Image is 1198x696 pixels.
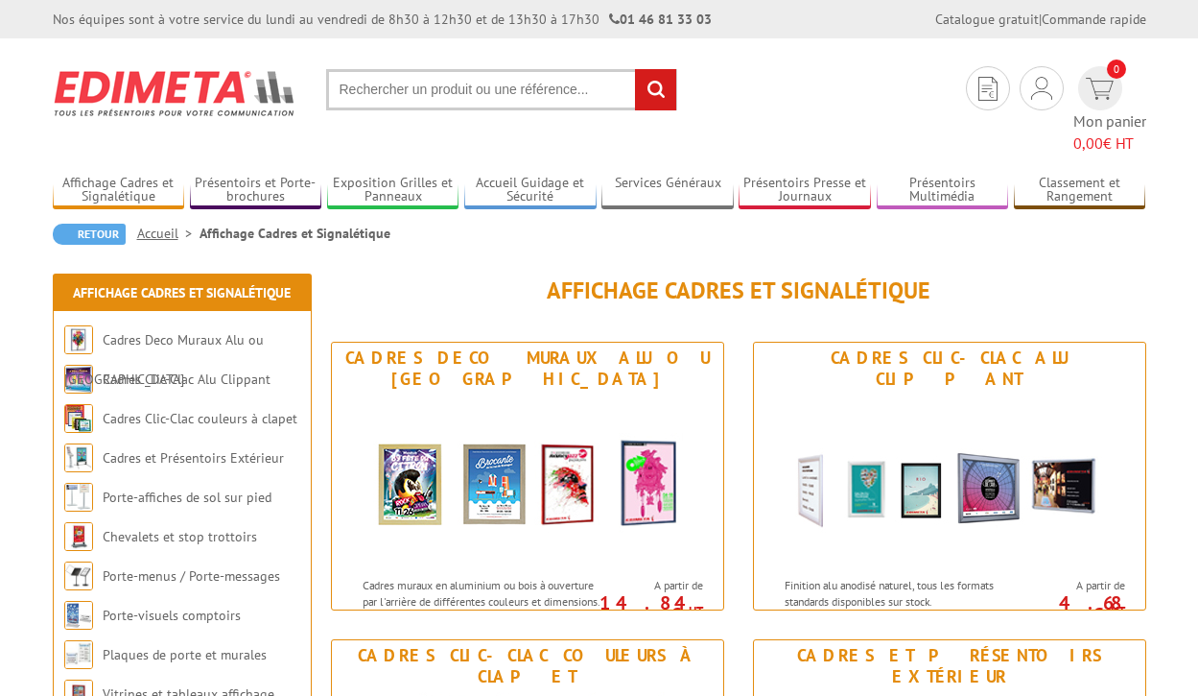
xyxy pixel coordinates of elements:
a: Accueil [137,225,200,242]
a: Présentoirs et Porte-brochures [190,175,322,206]
img: Cadres Deco Muraux Alu ou Bois [64,325,93,354]
div: Cadres Clic-Clac couleurs à clapet [337,645,718,687]
img: Cadres Clic-Clac couleurs à clapet [64,404,93,433]
a: Affichage Cadres et Signalétique [73,284,291,301]
img: Porte-affiches de sol sur pied [64,483,93,512]
div: Cadres Clic-Clac Alu Clippant [759,348,1140,390]
a: Catalogue gratuit [935,11,1039,28]
img: Cadres Clic-Clac Alu Clippant [772,395,1127,567]
img: Chevalets et stop trottoirs [64,522,93,551]
img: Porte-menus / Porte-messages [64,562,93,590]
div: Nos équipes sont à votre service du lundi au vendredi de 8h30 à 12h30 et de 13h30 à 17h30 [53,10,712,29]
a: Cadres et Présentoirs Extérieur [103,449,284,467]
input: rechercher [635,69,676,110]
li: Affichage Cadres et Signalétique [200,224,390,243]
h1: Affichage Cadres et Signalétique [331,278,1146,303]
sup: HT [689,603,703,619]
img: Cadres et Présentoirs Extérieur [64,444,93,472]
a: Présentoirs Multimédia [877,175,1009,206]
img: devis rapide [1031,77,1052,100]
a: Présentoirs Presse et Journaux [739,175,871,206]
img: devis rapide [978,77,998,101]
div: | [935,10,1146,29]
a: Cadres Clic-Clac Alu Clippant Cadres Clic-Clac Alu Clippant Finition alu anodisé naturel, tous le... [753,342,1146,611]
a: Accueil Guidage et Sécurité [464,175,597,206]
div: Cadres Deco Muraux Alu ou [GEOGRAPHIC_DATA] [337,348,718,390]
div: Cadres et Présentoirs Extérieur [759,645,1140,687]
a: Cadres Clic-Clac Alu Clippant [103,371,270,388]
a: Retour [53,224,126,245]
a: Commande rapide [1042,11,1146,28]
p: 4.68 € [1018,597,1125,620]
a: Cadres Deco Muraux Alu ou [GEOGRAPHIC_DATA] [64,331,264,388]
a: Cadres Clic-Clac couleurs à clapet [103,410,297,427]
a: Cadres Deco Muraux Alu ou [GEOGRAPHIC_DATA] Cadres Deco Muraux Alu ou Bois Cadres muraux en alumi... [331,342,724,611]
img: Edimeta [53,58,297,129]
a: Plaques de porte et murales [103,646,267,663]
span: 0,00 [1073,133,1103,153]
img: Plaques de porte et murales [64,640,93,669]
img: Porte-visuels comptoirs [64,601,93,630]
input: Rechercher un produit ou une référence... [326,69,677,110]
a: Exposition Grilles et Panneaux [327,175,459,206]
a: Classement et Rangement [1014,175,1146,206]
span: 0 [1107,60,1126,79]
strong: 01 46 81 33 03 [609,11,712,28]
img: Cadres Deco Muraux Alu ou Bois [350,395,705,567]
span: Mon panier [1073,110,1146,155]
span: € HT [1073,132,1146,155]
sup: HT [1111,603,1125,619]
a: Chevalets et stop trottoirs [103,528,257,545]
a: Porte-menus / Porte-messages [103,567,280,585]
p: 14.84 € [596,597,703,620]
img: devis rapide [1086,78,1114,100]
p: Cadres muraux en aluminium ou bois à ouverture par l'arrière de différentes couleurs et dimension... [363,577,600,643]
a: Affichage Cadres et Signalétique [53,175,185,206]
a: devis rapide 0 Mon panier 0,00€ HT [1073,66,1146,155]
a: Services Généraux [601,175,734,206]
a: Porte-affiches de sol sur pied [103,489,271,506]
a: Porte-visuels comptoirs [103,607,241,624]
span: A partir de [605,578,703,593]
p: Finition alu anodisé naturel, tous les formats standards disponibles sur stock. [785,577,1022,610]
span: A partir de [1027,578,1125,593]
